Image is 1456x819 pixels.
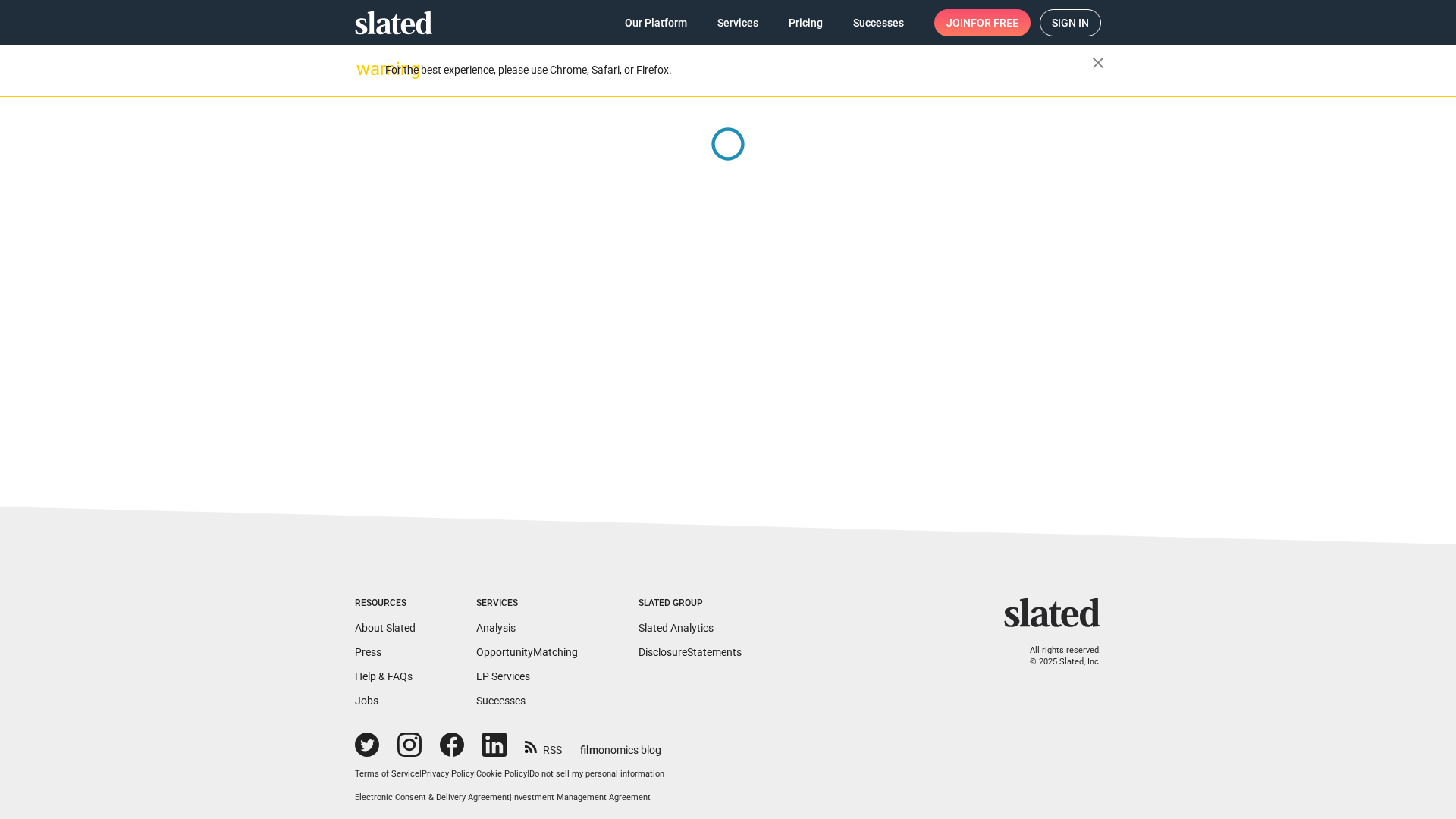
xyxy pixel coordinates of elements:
[419,769,422,779] span: |
[639,598,742,610] div: Slated Group
[613,9,699,36] a: Our Platform
[529,769,664,780] button: Do not sell my personal information
[355,598,416,610] div: Resources
[476,695,526,707] a: Successes
[1014,645,1101,667] p: All rights reserved. © 2025 Slated, Inc.
[355,792,510,802] a: Electronic Consent & Delivery Agreement
[934,9,1031,36] a: Joinfor free
[705,9,770,36] a: Services
[355,622,416,634] a: About Slated
[580,744,598,756] span: film
[355,646,381,658] a: Press
[355,769,419,779] a: Terms of Service
[1040,9,1101,36] a: Sign in
[355,695,378,707] a: Jobs
[841,9,916,36] a: Successes
[853,9,904,36] span: Successes
[1052,10,1089,36] span: Sign in
[510,792,512,802] span: |
[525,734,562,758] a: RSS
[356,60,375,78] mat-icon: warning
[512,792,651,802] a: Investment Management Agreement
[639,622,714,634] a: Slated Analytics
[474,769,476,779] span: |
[971,9,1018,36] span: for free
[777,9,835,36] a: Pricing
[527,769,529,779] span: |
[385,60,1092,80] div: For the best experience, please use Chrome, Safari, or Firefox.
[476,769,527,779] a: Cookie Policy
[639,646,742,658] a: DisclosureStatements
[946,9,1018,36] span: Join
[717,9,758,36] span: Services
[580,731,661,758] a: filmonomics blog
[422,769,474,779] a: Privacy Policy
[355,670,413,682] a: Help & FAQs
[476,646,578,658] a: OpportunityMatching
[476,622,516,634] a: Analysis
[625,9,687,36] span: Our Platform
[476,670,530,682] a: EP Services
[789,9,823,36] span: Pricing
[476,598,578,610] div: Services
[1089,54,1107,72] mat-icon: close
